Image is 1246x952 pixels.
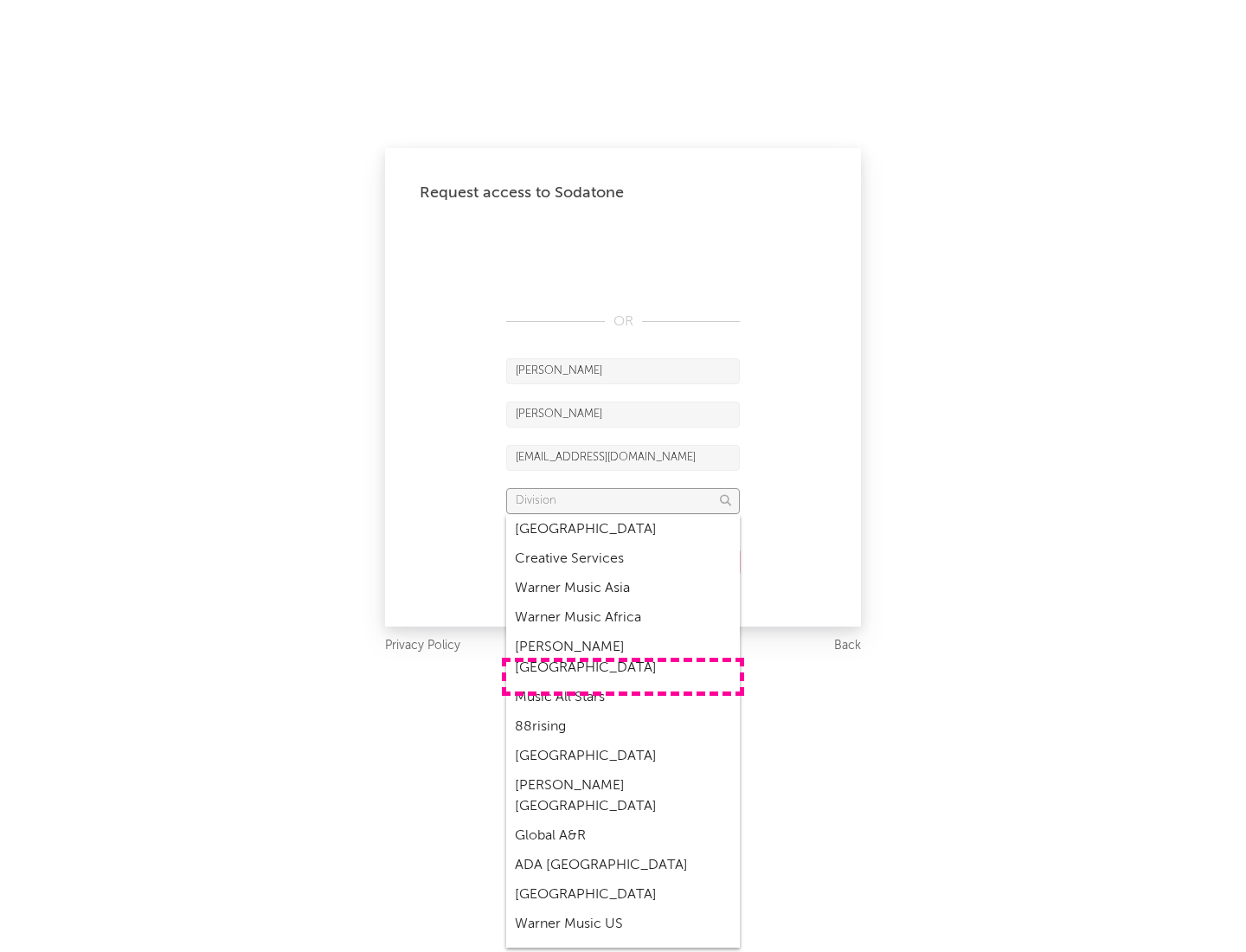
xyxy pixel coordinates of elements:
[506,910,740,939] div: Warner Music US
[506,821,740,851] div: Global A&R
[506,742,740,771] div: [GEOGRAPHIC_DATA]
[506,771,740,821] div: [PERSON_NAME] [GEOGRAPHIC_DATA]
[506,445,740,471] input: Email
[506,488,740,514] input: Division
[506,402,740,428] input: Last Name
[506,515,740,544] div: [GEOGRAPHIC_DATA]
[506,851,740,880] div: ADA [GEOGRAPHIC_DATA]
[834,635,861,657] a: Back
[506,312,740,332] div: OR
[420,183,826,203] div: Request access to Sodatone
[506,633,740,683] div: [PERSON_NAME] [GEOGRAPHIC_DATA]
[506,603,740,633] div: Warner Music Africa
[506,358,740,384] input: First Name
[385,635,460,657] a: Privacy Policy
[506,683,740,712] div: Music All Stars
[506,544,740,574] div: Creative Services
[506,574,740,603] div: Warner Music Asia
[506,880,740,910] div: [GEOGRAPHIC_DATA]
[506,712,740,742] div: 88rising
